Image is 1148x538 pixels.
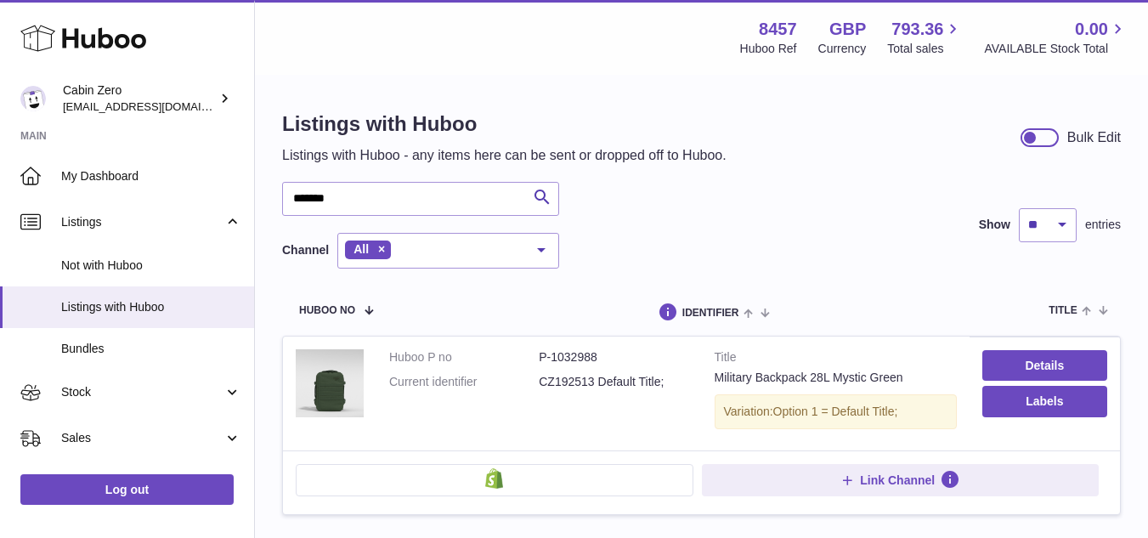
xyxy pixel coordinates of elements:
span: identifier [682,308,739,319]
div: Huboo Ref [740,41,797,57]
span: All [353,242,369,256]
button: Link Channel [702,464,1100,496]
strong: Title [715,349,957,370]
img: Military Backpack 28L Mystic Green [296,349,364,417]
dd: CZ192513 Default Title; [539,374,688,390]
span: Bundles [61,341,241,357]
dt: Current identifier [389,374,539,390]
p: Listings with Huboo - any items here can be sent or dropped off to Huboo. [282,146,727,165]
div: Cabin Zero [63,82,216,115]
span: entries [1085,217,1121,233]
span: Option 1 = Default Title; [773,405,898,418]
label: Channel [282,242,329,258]
button: Labels [982,386,1107,416]
strong: 8457 [759,18,797,41]
div: Military Backpack 28L Mystic Green [715,370,957,386]
span: Not with Huboo [61,258,241,274]
span: Stock [61,384,223,400]
h1: Listings with Huboo [282,110,727,138]
a: 793.36 Total sales [887,18,963,57]
span: Total sales [887,41,963,57]
span: title [1049,305,1077,316]
a: 0.00 AVAILABLE Stock Total [984,18,1128,57]
img: shopify-small.png [485,468,503,489]
a: Log out [20,474,234,505]
dt: Huboo P no [389,349,539,365]
span: Sales [61,430,223,446]
div: Bulk Edit [1067,128,1121,147]
span: 793.36 [891,18,943,41]
span: Listings [61,214,223,230]
span: 0.00 [1075,18,1108,41]
label: Show [979,217,1010,233]
span: My Dashboard [61,168,241,184]
a: Details [982,350,1107,381]
span: Listings with Huboo [61,299,241,315]
div: Variation: [715,394,957,429]
strong: GBP [829,18,866,41]
img: internalAdmin-8457@internal.huboo.com [20,86,46,111]
span: Huboo no [299,305,355,316]
dd: P-1032988 [539,349,688,365]
span: AVAILABLE Stock Total [984,41,1128,57]
span: Link Channel [860,473,935,488]
span: [EMAIL_ADDRESS][DOMAIN_NAME] [63,99,250,113]
div: Currency [818,41,867,57]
